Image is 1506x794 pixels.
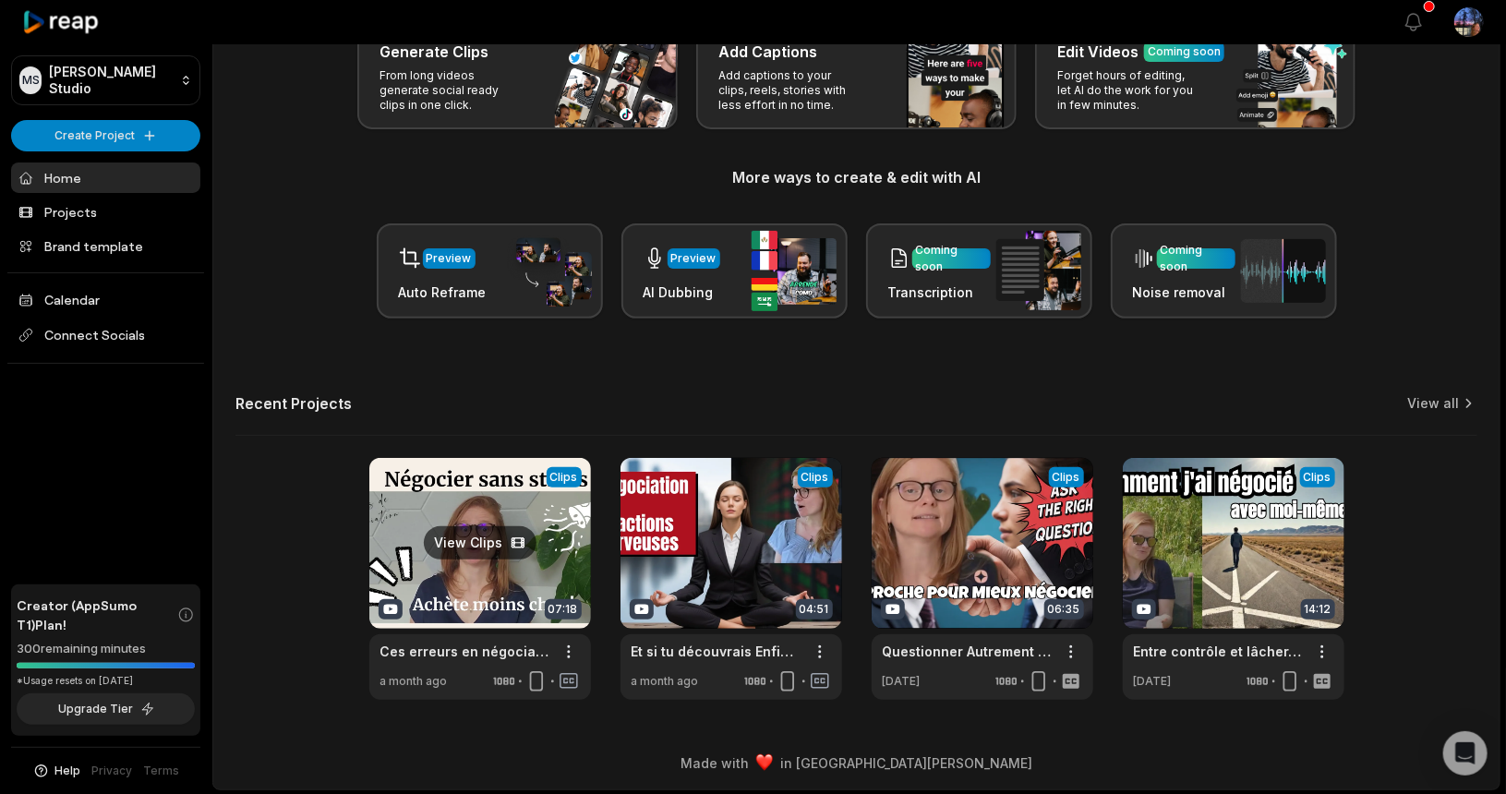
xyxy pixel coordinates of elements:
img: ai_dubbing.png [752,231,837,311]
p: Forget hours of editing, let AI do the work for you in few minutes. [1057,68,1200,113]
h3: Edit Videos [1057,41,1139,63]
a: View all [1407,394,1459,413]
p: From long videos generate social ready clips in one click. [380,68,523,113]
img: transcription.png [996,231,1081,310]
button: Help [32,763,81,779]
div: Coming soon [916,242,987,275]
div: 300 remaining minutes [17,640,195,658]
a: Entre contrôle et lâcher-prise : comment j’ai appris à négocier avec moi-même pour choisir ma vie [1134,642,1304,661]
h2: Recent Projects [235,394,352,413]
h3: Auto Reframe [399,283,487,302]
a: Questionner Autrement : L’Approche pour Mieux Négocier [883,642,1053,661]
h3: Generate Clips [380,41,488,63]
h3: Noise removal [1133,283,1235,302]
div: Coming soon [1161,242,1232,275]
div: Open Intercom Messenger [1443,731,1488,776]
div: MS [19,66,42,94]
button: Create Project [11,120,200,151]
span: Connect Socials [11,319,200,352]
a: Home [11,162,200,193]
div: Coming soon [1148,43,1221,60]
h3: More ways to create & edit with AI [235,166,1477,188]
span: Help [55,763,81,779]
a: Terms [144,763,180,779]
p: Add captions to your clips, reels, stories with less effort in no time. [718,68,861,113]
img: auto_reframe.png [507,235,592,307]
a: Brand template [11,231,200,261]
h3: Transcription [888,283,991,302]
a: Calendar [11,284,200,315]
div: Made with in [GEOGRAPHIC_DATA][PERSON_NAME] [230,753,1483,773]
button: Upgrade Tier [17,693,195,725]
h3: AI Dubbing [644,283,720,302]
div: Preview [671,250,717,267]
div: *Usage resets on [DATE] [17,674,195,688]
a: Et si tu découvrais Enfin ta propre Façon de Négocier efficacement ? [632,642,801,661]
div: Preview [427,250,472,267]
a: Privacy [92,763,133,779]
a: Ces erreurs en négociation te ruinent… Voici comment les corriger grâce à P.O.V.E.R. [380,642,550,661]
span: Creator (AppSumo T1) Plan! [17,595,177,634]
img: noise_removal.png [1241,239,1326,303]
h3: Add Captions [718,41,817,63]
a: Projects [11,197,200,227]
p: [PERSON_NAME] Studio [49,64,173,97]
img: heart emoji [756,754,773,771]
